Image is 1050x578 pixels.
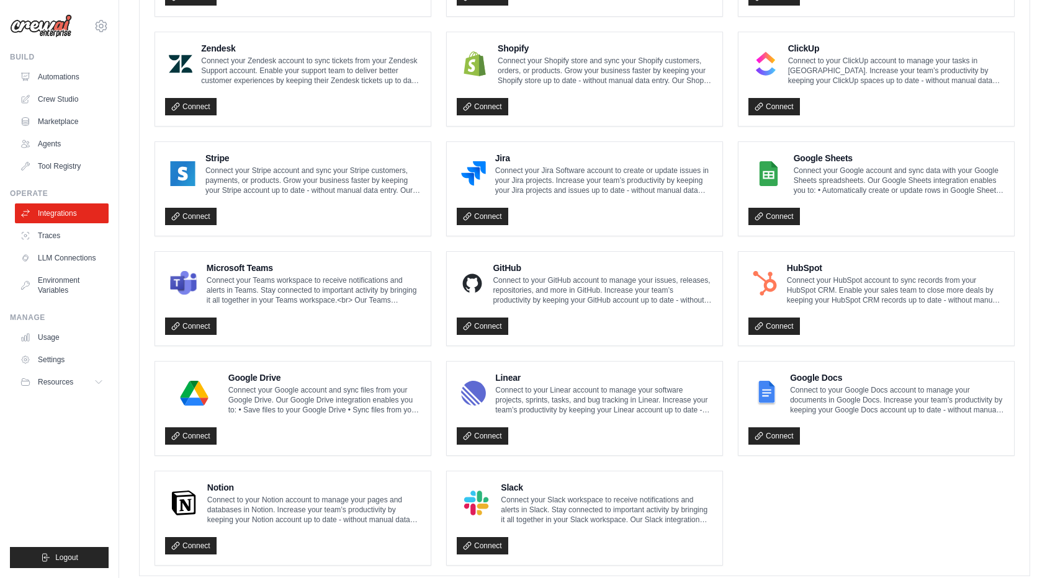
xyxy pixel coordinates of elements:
[457,208,508,225] a: Connect
[10,52,109,62] div: Build
[748,318,800,335] a: Connect
[748,98,800,115] a: Connect
[15,372,109,392] button: Resources
[790,385,1004,415] p: Connect to your Google Docs account to manage your documents in Google Docs. Increase your team’s...
[165,208,217,225] a: Connect
[228,385,421,415] p: Connect your Google account and sync files from your Google Drive. Our Google Drive integration e...
[752,51,779,76] img: ClickUp Logo
[495,385,712,415] p: Connect to your Linear account to manage your software projects, sprints, tasks, and bug tracking...
[988,518,1050,578] iframe: Chat Widget
[201,56,421,86] p: Connect your Zendesk account to sync tickets from your Zendesk Support account. Enable your suppo...
[207,495,421,525] p: Connect to your Notion account to manage your pages and databases in Notion. Increase your team’s...
[10,313,109,322] div: Manage
[15,156,109,176] a: Tool Registry
[38,377,73,387] span: Resources
[787,275,1004,305] p: Connect your HubSpot account to sync records from your HubSpot CRM. Enable your sales team to clo...
[207,481,421,494] h4: Notion
[752,381,781,406] img: Google Docs Logo
[10,14,72,38] img: Logo
[498,56,712,86] p: Connect your Shopify store and sync your Shopify customers, orders, or products. Grow your busine...
[15,270,109,300] a: Environment Variables
[207,275,421,305] p: Connect your Teams workspace to receive notifications and alerts in Teams. Stay connected to impo...
[495,371,712,384] h4: Linear
[460,271,484,296] img: GitHub Logo
[501,481,712,494] h4: Slack
[501,495,712,525] p: Connect your Slack workspace to receive notifications and alerts in Slack. Stay connected to impo...
[169,491,199,515] img: Notion Logo
[748,427,800,445] a: Connect
[794,152,1004,164] h4: Google Sheets
[228,371,421,384] h4: Google Drive
[790,371,1004,384] h4: Google Docs
[495,166,712,195] p: Connect your Jira Software account to create or update issues in your Jira projects. Increase you...
[794,166,1004,195] p: Connect your Google account and sync data with your Google Sheets spreadsheets. Our Google Sheets...
[457,537,508,554] a: Connect
[165,537,217,554] a: Connect
[207,262,421,274] h4: Microsoft Teams
[10,189,109,198] div: Operate
[493,262,712,274] h4: GitHub
[15,226,109,246] a: Traces
[460,51,489,76] img: Shopify Logo
[15,134,109,154] a: Agents
[165,98,217,115] a: Connect
[460,381,487,406] img: Linear Logo
[788,56,1004,86] p: Connect to your ClickUp account to manage your tasks in [GEOGRAPHIC_DATA]. Increase your team’s p...
[498,42,712,55] h4: Shopify
[55,553,78,562] span: Logout
[205,166,421,195] p: Connect your Stripe account and sync your Stripe customers, payments, or products. Grow your busi...
[788,42,1004,55] h4: ClickUp
[169,51,192,76] img: Zendesk Logo
[457,98,508,115] a: Connect
[752,161,785,186] img: Google Sheets Logo
[493,275,712,305] p: Connect to your GitHub account to manage your issues, releases, repositories, and more in GitHub....
[15,67,109,87] a: Automations
[495,152,712,164] h4: Jira
[201,42,421,55] h4: Zendesk
[15,89,109,109] a: Crew Studio
[457,427,508,445] a: Connect
[15,112,109,131] a: Marketplace
[15,248,109,268] a: LLM Connections
[165,427,217,445] a: Connect
[165,318,217,335] a: Connect
[460,161,487,186] img: Jira Logo
[15,203,109,223] a: Integrations
[787,262,1004,274] h4: HubSpot
[169,161,197,186] img: Stripe Logo
[169,381,220,406] img: Google Drive Logo
[988,518,1050,578] div: Widget de chat
[205,152,421,164] h4: Stripe
[169,271,198,296] img: Microsoft Teams Logo
[752,271,778,296] img: HubSpot Logo
[10,547,109,568] button: Logout
[460,491,492,515] img: Slack Logo
[457,318,508,335] a: Connect
[15,350,109,370] a: Settings
[15,327,109,347] a: Usage
[748,208,800,225] a: Connect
